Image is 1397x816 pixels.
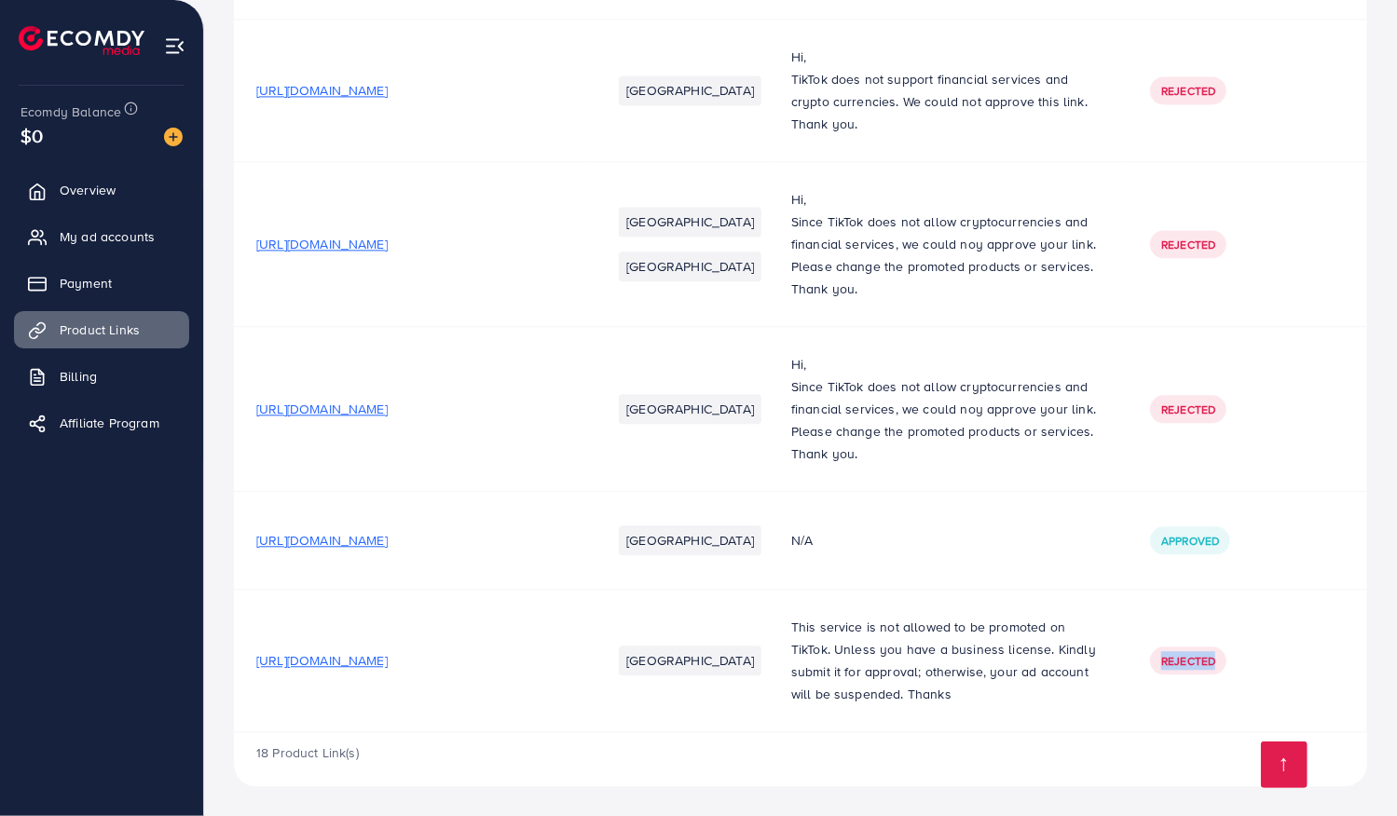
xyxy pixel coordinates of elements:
[256,81,388,100] span: [URL][DOMAIN_NAME]
[1161,401,1215,417] span: Rejected
[21,122,43,149] span: $0
[256,235,388,253] span: [URL][DOMAIN_NAME]
[60,367,97,386] span: Billing
[791,113,1105,135] p: Thank you.
[619,252,761,281] li: [GEOGRAPHIC_DATA]
[60,320,140,339] span: Product Links
[1161,653,1215,669] span: Rejected
[791,188,1105,211] p: Hi,
[791,531,813,550] span: N/A
[256,651,388,670] span: [URL][DOMAIN_NAME]
[1161,533,1219,549] span: Approved
[164,35,185,57] img: menu
[14,265,189,302] a: Payment
[60,414,159,432] span: Affiliate Program
[791,68,1105,113] p: TikTok does not support financial services and crypto currencies. We could not approve this link.
[619,646,761,675] li: [GEOGRAPHIC_DATA]
[791,353,1105,375] p: Hi,
[1161,83,1215,99] span: Rejected
[791,442,1105,465] p: Thank you.
[619,525,761,555] li: [GEOGRAPHIC_DATA]
[619,75,761,105] li: [GEOGRAPHIC_DATA]
[164,128,183,146] img: image
[21,102,121,121] span: Ecomdy Balance
[1318,732,1383,802] iframe: Chat
[14,171,189,209] a: Overview
[14,404,189,442] a: Affiliate Program
[14,358,189,395] a: Billing
[14,311,189,348] a: Product Links
[791,211,1105,278] p: Since TikTok does not allow cryptocurrencies and financial services, we could noy approve your li...
[256,743,359,762] span: 18 Product Link(s)
[791,278,1105,300] p: Thank you.
[619,394,761,424] li: [GEOGRAPHIC_DATA]
[791,375,1105,442] p: Since TikTok does not allow cryptocurrencies and financial services, we could noy approve your li...
[60,274,112,292] span: Payment
[256,400,388,418] span: [URL][DOMAIN_NAME]
[1161,237,1215,252] span: Rejected
[791,46,1105,68] p: Hi,
[791,616,1105,705] p: This service is not allowed to be promoted on TikTok. Unless you have a business license. Kindly ...
[19,26,144,55] img: logo
[60,181,116,199] span: Overview
[60,227,155,246] span: My ad accounts
[619,207,761,237] li: [GEOGRAPHIC_DATA]
[256,531,388,550] span: [URL][DOMAIN_NAME]
[14,218,189,255] a: My ad accounts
